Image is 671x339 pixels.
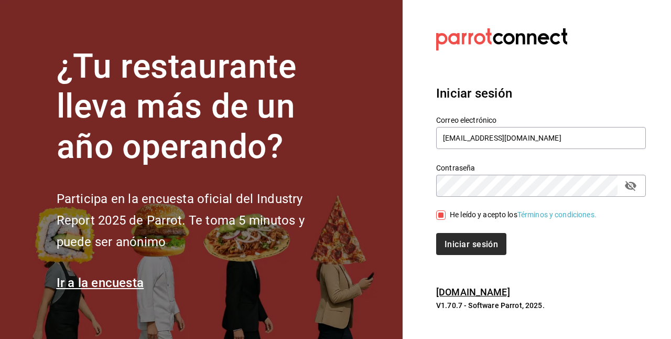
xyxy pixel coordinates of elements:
a: [DOMAIN_NAME] [436,287,510,298]
a: Términos y condiciones. [517,210,597,219]
button: campo de contraseña [622,177,640,195]
input: Ingresa tu correo electrónico [436,127,646,149]
font: V1.70.7 - Software Parrot, 2025. [436,301,545,310]
font: Iniciar sesión [436,86,512,101]
font: Correo electrónico [436,115,496,124]
font: Participa en la encuesta oficial del Industry Report 2025 de Parrot. Te toma 5 minutos y puede se... [57,192,305,249]
font: Iniciar sesión [445,239,498,249]
font: Contraseña [436,163,475,172]
a: Ir a la encuesta [57,276,144,290]
font: ¿Tu restaurante lleva más de un año operando? [57,47,297,167]
font: He leído y acepto los [450,210,517,219]
button: Iniciar sesión [436,233,506,255]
